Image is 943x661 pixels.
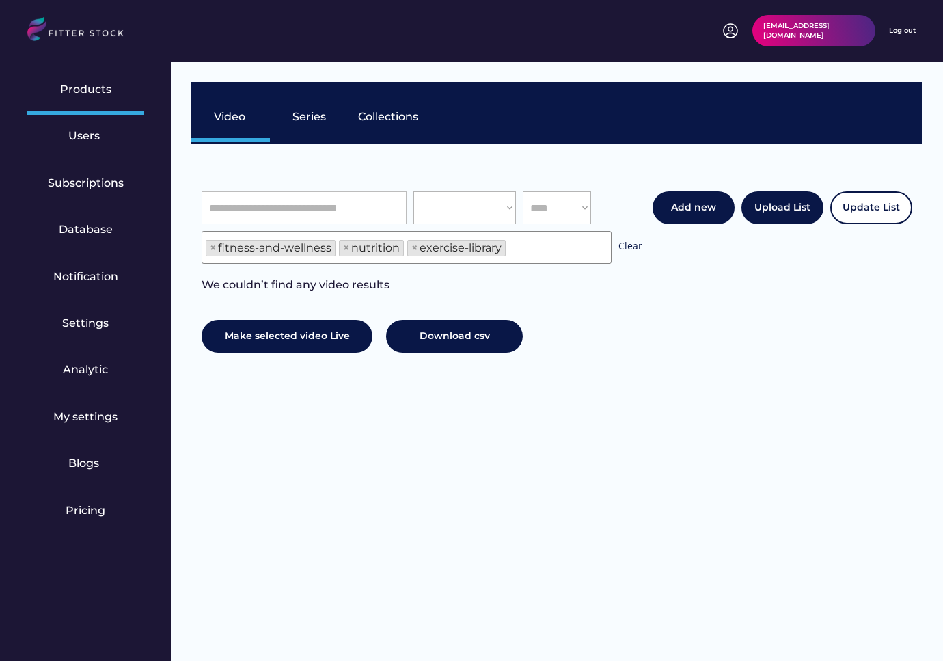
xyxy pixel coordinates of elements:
div: Products [60,82,111,97]
div: Analytic [63,362,108,377]
div: Series [292,109,327,124]
div: Users [68,129,102,144]
button: Upload List [741,191,823,224]
div: Clear [618,239,642,256]
span: × [411,243,418,254]
div: Video [214,109,248,124]
div: Log out [889,26,916,36]
li: exercise-library [407,240,506,256]
img: LOGO.svg [27,17,135,45]
div: [EMAIL_ADDRESS][DOMAIN_NAME] [763,21,864,40]
div: Settings [62,316,109,331]
div: Blogs [68,456,102,471]
div: Collections [358,109,418,124]
button: Make selected video Live [202,320,372,353]
div: Database [59,222,113,237]
button: Download csv [386,320,523,353]
button: Add new [653,191,735,224]
button: Update List [830,191,912,224]
li: fitness-and-wellness [206,240,336,256]
div: Subscriptions [48,176,124,191]
div: Pricing [66,503,105,518]
div: Notification [53,269,118,284]
div: My settings [53,409,118,424]
li: nutrition [339,240,404,256]
img: profile-circle.svg [722,23,739,39]
span: × [343,243,350,254]
span: × [210,243,217,254]
div: We couldn’t find any video results [202,278,389,306]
